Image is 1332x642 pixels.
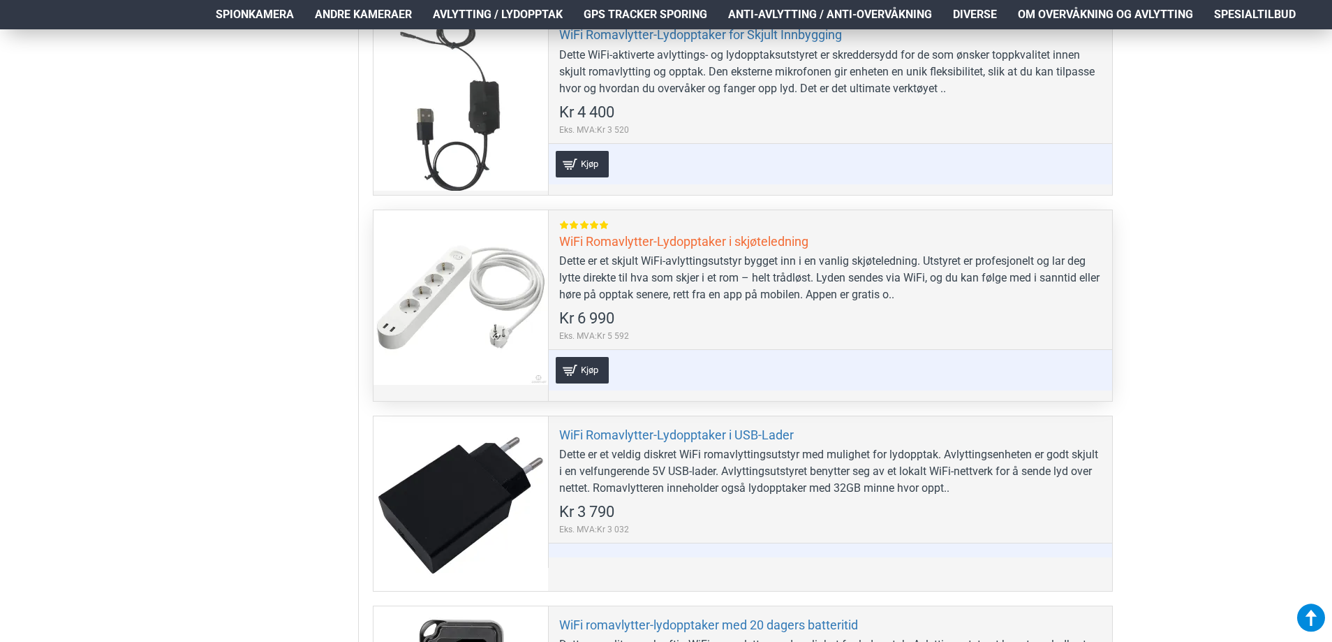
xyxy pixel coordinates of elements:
div: Dette er et veldig diskret WiFi romavlyttingsutstyr med mulighet for lydopptak. Avlyttingsenheten... [559,446,1102,497]
a: WiFi Romavlytter-Lydopptaker i USB-Lader WiFi Romavlytter-Lydopptaker i USB-Lader [373,416,548,591]
img: website_grey.svg [22,36,34,48]
span: Kr 6 990 [559,311,614,326]
div: v 4.0.25 [39,22,68,34]
a: WiFi Romavlytter-Lydopptaker i skjøteledning [373,210,548,385]
img: tab_domain_overview_orange.svg [38,81,49,92]
span: Om overvåkning og avlytting [1018,6,1193,23]
a: WiFi Romavlytter-Lydopptaker for Skjult Innbygging [559,27,842,43]
span: Kjøp [577,365,602,374]
div: Dette WiFi-aktiverte avlyttings- og lydopptaksutstyret er skreddersydd for de som ønsker toppkval... [559,47,1102,97]
span: Kjøp [577,159,602,168]
span: Spionkamera [216,6,294,23]
span: Avlytting / Lydopptak [433,6,563,23]
span: Eks. MVA:Kr 3 520 [559,124,629,136]
a: WiFi Romavlytter-Lydopptaker i USB-Lader [559,427,794,443]
div: Domain Overview [53,82,125,92]
span: GPS Tracker Sporing [584,6,707,23]
span: Eks. MVA:Kr 5 592 [559,330,629,342]
span: Anti-avlytting / Anti-overvåkning [728,6,932,23]
span: Kr 4 400 [559,105,614,120]
div: Domain: [DOMAIN_NAME] [36,36,154,48]
div: Dette er et skjult WiFi-avlyttingsutstyr bygget inn i en vanlig skjøteledning. Utstyret er profes... [559,253,1102,303]
a: WiFi Romavlytter-Lydopptaker i skjøteledning [559,233,808,249]
a: WiFi Romavlytter-Lydopptaker for Skjult Innbygging WiFi Romavlytter-Lydopptaker for Skjult Innbyg... [373,16,548,191]
span: Eks. MVA:Kr 3 032 [559,523,629,536]
img: logo_orange.svg [22,22,34,34]
span: Andre kameraer [315,6,412,23]
a: WiFi romavlytter-lydopptaker med 20 dagers batteritid [559,617,858,633]
div: Keywords by Traffic [154,82,235,92]
span: Diverse [953,6,997,23]
span: Kr 3 790 [559,504,614,520]
span: Spesialtilbud [1214,6,1296,23]
img: tab_keywords_by_traffic_grey.svg [139,81,150,92]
